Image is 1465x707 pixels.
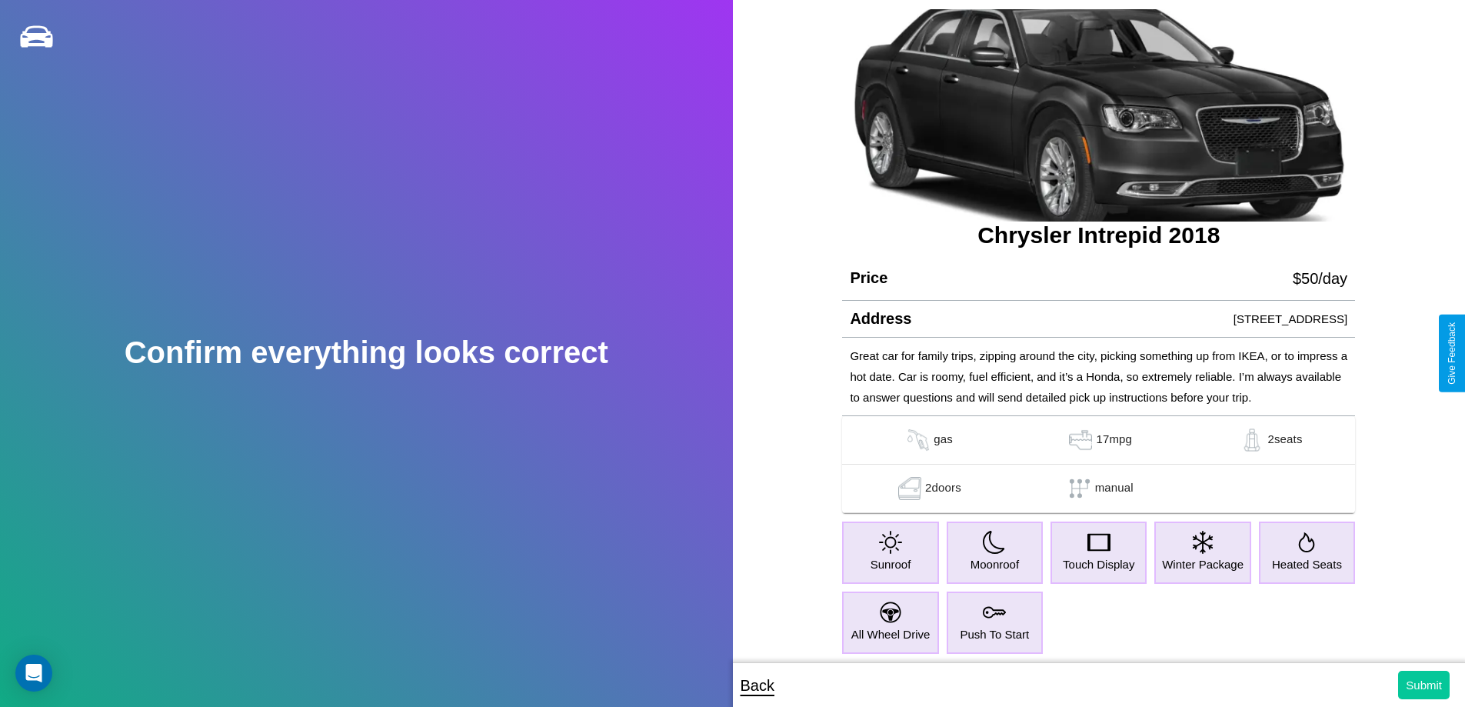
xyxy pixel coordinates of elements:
[1234,308,1347,329] p: [STREET_ADDRESS]
[842,416,1355,513] table: simple table
[1095,477,1134,500] p: manual
[1272,554,1342,575] p: Heated Seats
[971,554,1019,575] p: Moonroof
[1267,429,1302,452] p: 2 seats
[850,269,887,287] h4: Price
[1447,322,1457,385] div: Give Feedback
[903,429,934,452] img: gas
[1237,429,1267,452] img: gas
[961,624,1030,645] p: Push To Start
[851,624,931,645] p: All Wheel Drive
[15,655,52,692] div: Open Intercom Messenger
[850,345,1347,408] p: Great car for family trips, zipping around the city, picking something up from IKEA, or to impres...
[1162,554,1244,575] p: Winter Package
[850,310,911,328] h4: Address
[1398,671,1450,699] button: Submit
[1293,265,1347,292] p: $ 50 /day
[871,554,911,575] p: Sunroof
[1065,429,1096,452] img: gas
[925,477,961,500] p: 2 doors
[934,429,953,452] p: gas
[842,222,1355,248] h3: Chrysler Intrepid 2018
[1096,429,1132,452] p: 17 mpg
[1063,554,1134,575] p: Touch Display
[894,477,925,500] img: gas
[741,672,774,699] p: Back
[125,335,608,370] h2: Confirm everything looks correct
